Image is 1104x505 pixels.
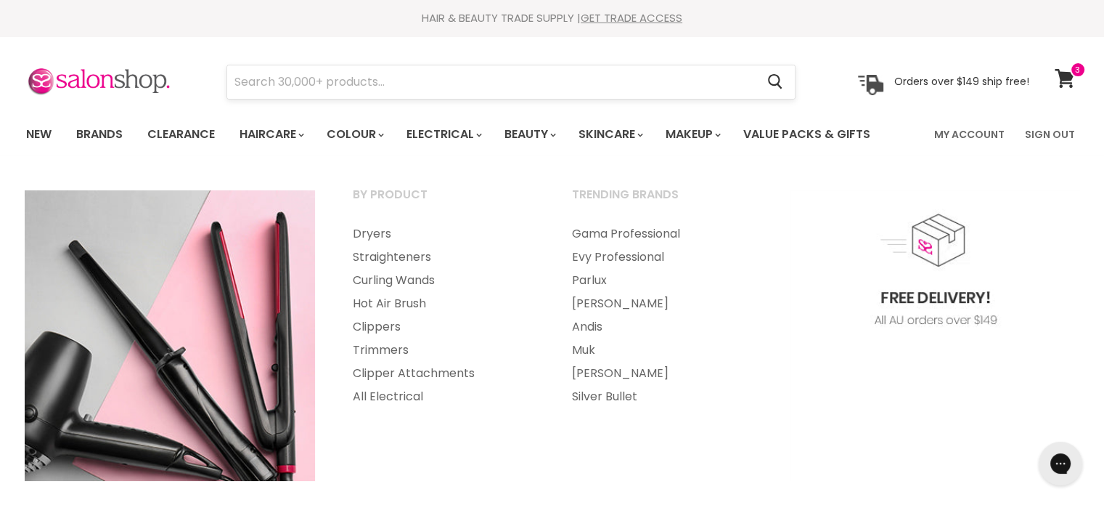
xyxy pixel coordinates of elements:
[8,11,1097,25] div: HAIR & BEAUTY TRADE SUPPLY |
[732,119,881,150] a: Value Packs & Gifts
[581,10,682,25] a: GET TRADE ACCESS
[756,65,795,99] button: Search
[925,119,1013,150] a: My Account
[894,75,1029,88] p: Orders over $149 ship free!
[335,339,551,362] a: Trimmers
[554,222,770,408] ul: Main menu
[335,269,551,292] a: Curling Wands
[335,222,551,408] ul: Main menu
[335,183,551,219] a: By Product
[226,65,796,100] form: Product
[335,222,551,246] a: Dryers
[335,362,551,385] a: Clipper Attachments
[396,119,491,150] a: Electrical
[335,315,551,339] a: Clippers
[568,119,652,150] a: Skincare
[494,119,565,150] a: Beauty
[554,385,770,408] a: Silver Bullet
[554,222,770,246] a: Gama Professional
[655,119,729,150] a: Makeup
[554,183,770,219] a: Trending Brands
[554,339,770,362] a: Muk
[8,113,1097,155] nav: Main
[335,292,551,315] a: Hot Air Brush
[136,119,226,150] a: Clearance
[227,65,756,99] input: Search
[554,362,770,385] a: [PERSON_NAME]
[1016,119,1084,150] a: Sign Out
[65,119,134,150] a: Brands
[554,246,770,269] a: Evy Professional
[229,119,313,150] a: Haircare
[554,315,770,339] a: Andis
[554,292,770,315] a: [PERSON_NAME]
[15,113,904,155] ul: Main menu
[1031,437,1089,490] iframe: Gorgias live chat messenger
[15,119,62,150] a: New
[335,385,551,408] a: All Electrical
[554,269,770,292] a: Parlux
[335,246,551,269] a: Straighteners
[316,119,393,150] a: Colour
